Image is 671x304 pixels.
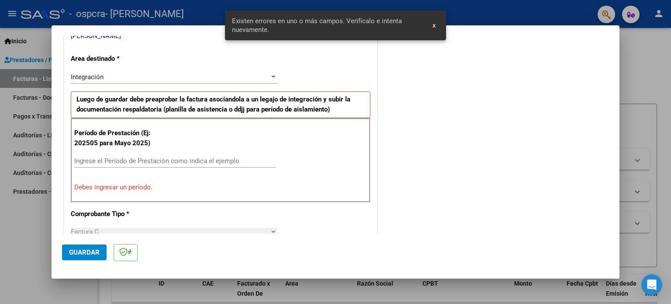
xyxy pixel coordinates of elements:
p: Período de Prestación (Ej: 202505 para Mayo 2025) [74,128,162,148]
strong: Luego de guardar debe preaprobar la factura asociandola a un legajo de integración y subir la doc... [76,95,350,113]
p: Area destinado * [71,54,161,64]
button: x [425,17,443,33]
p: Comprobante Tipo * [71,209,161,219]
span: Factura C [71,228,99,236]
p: Debes ingresar un período. [74,182,367,192]
button: Guardar [62,245,107,260]
span: Integración [71,73,104,81]
div: Open Intercom Messenger [641,274,662,295]
p: [PERSON_NAME] [71,31,370,41]
span: Existen errores en uno o más campos. Verifícalo e intenta nuevamente. [232,17,422,34]
span: x [432,21,436,29]
span: Guardar [69,248,100,256]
